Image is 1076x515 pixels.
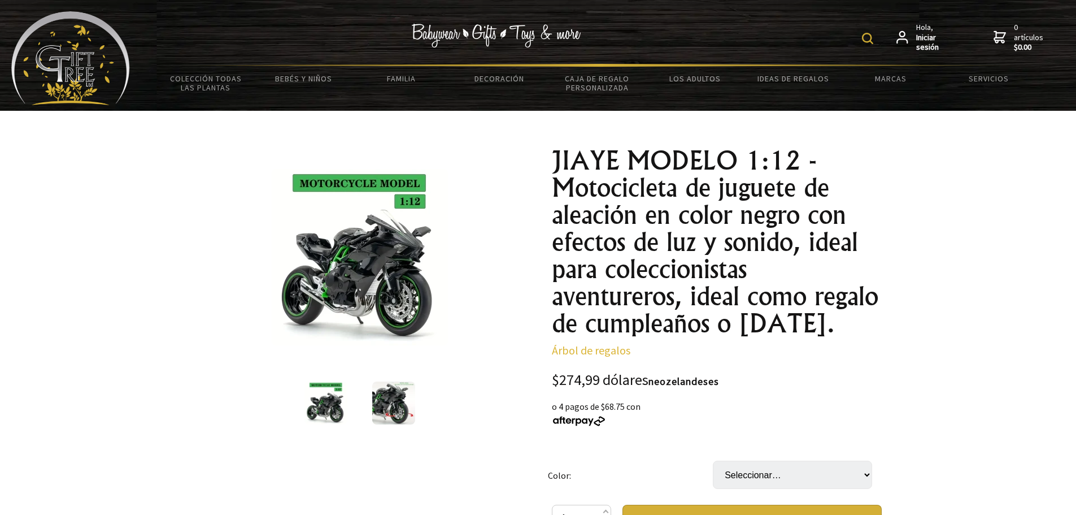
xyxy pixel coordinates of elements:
a: Servicios [940,67,1038,90]
a: Bebés y niños [255,67,352,90]
font: Decoración [474,73,524,84]
img: JIAYE MODELO 1:12 - Motocicleta de juguete de aleación en color negro con efectos de luz y sonido... [272,169,448,345]
font: JIAYE MODELO 1:12 - Motocicleta de juguete de aleación en color negro con efectos de luz y sonido... [552,145,878,339]
font: Hola, [916,22,933,32]
font: Marcas [875,73,907,84]
img: Ropa de bebé - Regalos - Juguetes y más [411,24,581,47]
font: $0.00 [1014,42,1031,52]
img: JIAYE MODELO 1:12 - Motocicleta de juguete de aleación en color negro con efectos de luz y sonido... [304,382,347,425]
a: Decoración [450,67,548,90]
font: $274,99 dólares [552,370,648,389]
a: Los adultos [646,67,744,90]
a: Marcas [842,67,940,90]
font: 0 artículos [1014,22,1043,42]
font: Caja de regalo personalizada [565,73,629,93]
a: Colección Todas las Plantas [157,67,255,99]
font: Bebés y niños [275,73,332,84]
font: Familia [387,73,416,84]
a: Hola,Iniciar sesión [896,23,957,53]
font: Servicios [969,73,1009,84]
a: Caja de regalo personalizada [548,67,646,99]
font: Iniciar sesión [916,32,939,53]
a: 0 artículos$0.00 [994,23,1047,53]
font: Los adultos [669,73,721,84]
img: Afterpay [552,416,606,426]
font: Colección Todas las Plantas [170,73,242,93]
img: búsqueda de productos [862,33,873,44]
font: neozelandeses [648,375,719,388]
a: Ideas de regalos [744,67,842,90]
a: Familia [352,67,450,90]
img: JIAYE MODELO 1:12 - Motocicleta de juguete de aleación en color negro con efectos de luz y sonido... [372,382,415,425]
img: Artículos para bebé - Regalos - Juguetes y más... [11,11,130,105]
font: Ideas de regalos [757,73,829,84]
font: Color: [548,470,571,482]
a: Árbol de regalos [552,343,630,357]
font: o 4 pagos de $68.75 con [552,401,641,412]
